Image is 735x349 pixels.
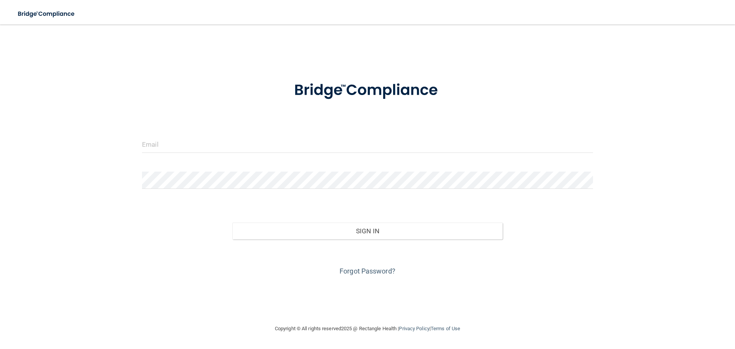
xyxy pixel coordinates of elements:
[399,326,429,331] a: Privacy Policy
[340,267,395,275] a: Forgot Password?
[11,6,82,22] img: bridge_compliance_login_screen.278c3ca4.svg
[142,136,593,153] input: Email
[278,70,457,110] img: bridge_compliance_login_screen.278c3ca4.svg
[232,223,503,239] button: Sign In
[228,316,507,341] div: Copyright © All rights reserved 2025 @ Rectangle Health | |
[431,326,460,331] a: Terms of Use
